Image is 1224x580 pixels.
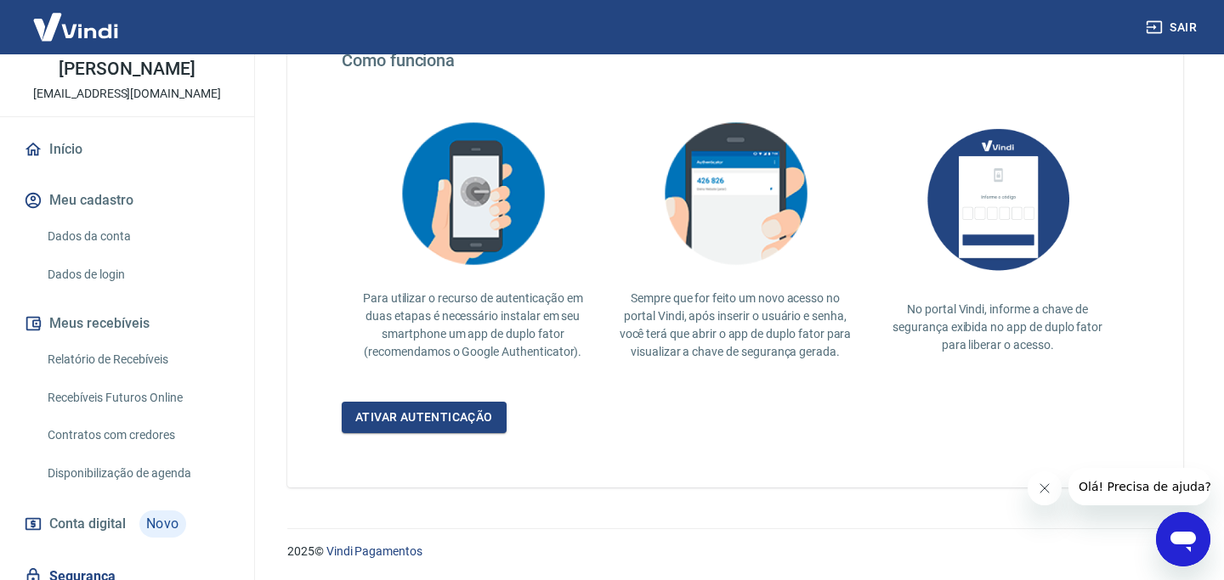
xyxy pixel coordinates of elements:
p: [PERSON_NAME] [59,60,195,78]
img: explication-mfa2.908d58f25590a47144d3.png [388,111,558,276]
button: Meus recebíveis [20,305,234,342]
button: Sair [1142,12,1204,43]
a: Dados da conta [41,219,234,254]
a: Relatório de Recebíveis [41,342,234,377]
button: Meu cadastro [20,182,234,219]
a: Dados de login [41,257,234,292]
a: Início [20,131,234,168]
img: explication-mfa3.c449ef126faf1c3e3bb9.png [650,111,820,276]
a: Vindi Pagamentos [326,544,422,558]
a: Recebíveis Futuros Online [41,380,234,415]
p: No portal Vindi, informe a chave de segurança exibida no app de duplo fator para liberar o acesso. [880,301,1115,354]
span: Novo [139,510,186,538]
p: Sempre que for feito um novo acesso no portal Vindi, após inserir o usuário e senha, você terá qu... [618,290,853,361]
iframe: Button to launch messaging window [1156,512,1210,566]
iframe: Close message [1028,471,1062,505]
img: Vindi [20,1,131,53]
p: Para utilizar o recurso de autenticação em duas etapas é necessário instalar em seu smartphone um... [355,290,591,361]
p: 2025 © [287,543,1183,560]
p: [EMAIL_ADDRESS][DOMAIN_NAME] [33,85,221,103]
a: Conta digitalNovo [20,504,234,544]
span: Olá! Precisa de ajuda? [10,12,143,25]
a: Disponibilização de agenda [41,456,234,491]
img: AUbNX1O5CQAAAABJRU5ErkJggg== [913,111,1083,287]
iframe: Message from company [1068,468,1210,505]
span: Conta digital [49,512,126,536]
a: Contratos com credores [41,418,234,453]
h4: Como funciona [342,50,1129,70]
a: Ativar autenticação [342,402,507,433]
